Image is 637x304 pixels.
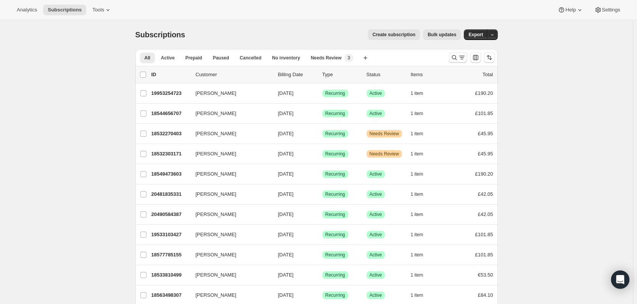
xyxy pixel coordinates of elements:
button: Subscriptions [43,5,86,15]
span: Settings [602,7,620,13]
p: Customer [196,71,272,78]
span: Recurring [325,211,345,218]
span: No inventory [272,55,300,61]
span: Recurring [325,232,345,238]
span: 1 item [411,232,423,238]
button: 1 item [411,169,432,179]
button: Settings [590,5,625,15]
div: 19953254723[PERSON_NAME][DATE]SuccessRecurringSuccessActive1 item£190.20 [151,88,493,99]
span: £42.05 [478,211,493,217]
button: 1 item [411,250,432,260]
span: Subscriptions [48,7,82,13]
span: [DATE] [278,232,294,237]
span: [PERSON_NAME] [196,231,236,238]
span: £190.20 [475,171,493,177]
p: 19953254723 [151,90,190,97]
span: 1 item [411,252,423,258]
button: 1 item [411,108,432,119]
span: Needs Review [311,55,342,61]
span: [DATE] [278,292,294,298]
span: Recurring [325,131,345,137]
button: Export [464,29,487,40]
span: Active [370,171,382,177]
p: 18549473603 [151,170,190,178]
button: 1 item [411,128,432,139]
p: 18544656707 [151,110,190,117]
span: £42.05 [478,191,493,197]
span: [PERSON_NAME] [196,150,236,158]
span: [PERSON_NAME] [196,170,236,178]
span: Recurring [325,252,345,258]
button: Create new view [359,53,372,63]
button: Create subscription [368,29,420,40]
div: Open Intercom Messenger [611,270,629,289]
button: [PERSON_NAME] [191,229,267,241]
div: Type [322,71,360,78]
span: Active [370,211,382,218]
span: Recurring [325,191,345,197]
span: Analytics [17,7,37,13]
span: [PERSON_NAME] [196,271,236,279]
button: Help [553,5,588,15]
p: 20490584387 [151,211,190,218]
span: [PERSON_NAME] [196,291,236,299]
span: Recurring [325,90,345,96]
button: Customize table column order and visibility [470,52,481,63]
span: Tools [92,7,104,13]
div: 18544656707[PERSON_NAME][DATE]SuccessRecurringSuccessActive1 item£101.85 [151,108,493,119]
button: [PERSON_NAME] [191,148,267,160]
p: 18532303171 [151,150,190,158]
button: [PERSON_NAME] [191,107,267,120]
p: Billing Date [278,71,316,78]
span: 3 [347,55,350,61]
button: 1 item [411,149,432,159]
button: 1 item [411,88,432,99]
button: 1 item [411,229,432,240]
span: Prepaid [185,55,202,61]
span: [DATE] [278,272,294,278]
span: Subscriptions [135,30,185,39]
span: £84.10 [478,292,493,298]
span: Active [370,272,382,278]
button: Sort the results [484,52,495,63]
div: 20481835331[PERSON_NAME][DATE]SuccessRecurringSuccessActive1 item£42.05 [151,189,493,200]
span: Needs Review [370,131,399,137]
span: [DATE] [278,90,294,96]
button: Analytics [12,5,42,15]
span: [PERSON_NAME] [196,90,236,97]
span: [DATE] [278,151,294,157]
button: Search and filter results [449,52,467,63]
span: [DATE] [278,131,294,136]
span: Export [468,32,483,38]
p: 18533810499 [151,271,190,279]
p: ID [151,71,190,78]
span: Create subscription [372,32,415,38]
span: [PERSON_NAME] [196,211,236,218]
span: £45.95 [478,151,493,157]
p: 20481835331 [151,190,190,198]
span: Bulk updates [428,32,456,38]
span: [DATE] [278,191,294,197]
span: 1 item [411,191,423,197]
span: [PERSON_NAME] [196,130,236,138]
span: Active [370,110,382,117]
span: [DATE] [278,171,294,177]
span: Active [370,232,382,238]
p: 18532270403 [151,130,190,138]
span: [DATE] [278,252,294,258]
p: Total [483,71,493,78]
button: [PERSON_NAME] [191,208,267,221]
div: 18533810499[PERSON_NAME][DATE]SuccessRecurringSuccessActive1 item€53.50 [151,270,493,280]
span: £101.85 [475,232,493,237]
span: Recurring [325,292,345,298]
button: [PERSON_NAME] [191,289,267,301]
span: 1 item [411,272,423,278]
button: Bulk updates [423,29,461,40]
span: All [145,55,150,61]
span: [PERSON_NAME] [196,110,236,117]
button: [PERSON_NAME] [191,128,267,140]
span: £101.85 [475,252,493,258]
span: [DATE] [278,211,294,217]
div: 18577785155[PERSON_NAME][DATE]SuccessRecurringSuccessActive1 item£101.85 [151,250,493,260]
span: £190.20 [475,90,493,96]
